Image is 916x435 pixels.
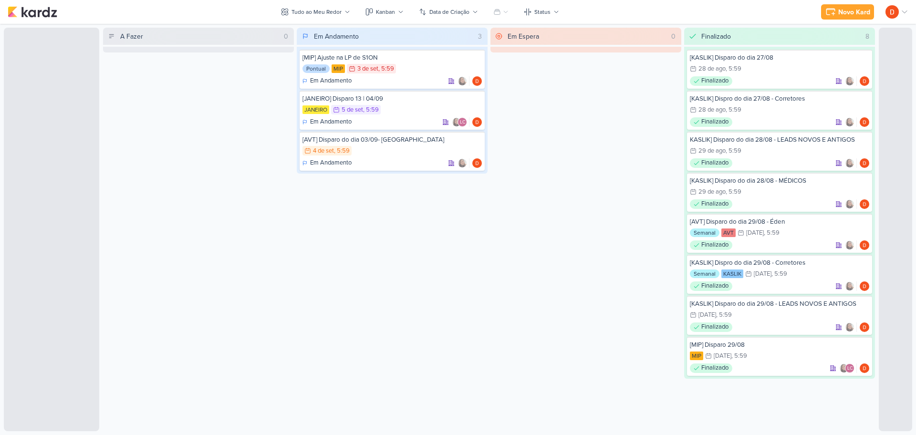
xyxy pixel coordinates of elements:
p: Finalizado [701,158,729,168]
img: Sharlene Khoury [845,76,854,86]
div: [DATE] [714,353,731,359]
div: , 5:59 [726,148,741,154]
div: Colaboradores: Sharlene Khoury [845,322,857,332]
div: Finalizado [701,31,731,41]
div: Laís Costa [458,117,467,127]
img: Diego Lima | TAGAWA [860,158,869,168]
div: Responsável: Diego Lima | TAGAWA [860,322,869,332]
p: LC [847,366,853,371]
div: Finalizado [690,76,732,86]
img: kardz.app [8,6,57,18]
p: Finalizado [701,363,729,373]
div: 28 de ago [698,66,726,72]
div: [JANEIRO] Disparo 13 | 04/09 [302,94,482,103]
div: , 5:59 [726,189,741,195]
div: Colaboradores: Sharlene Khoury [845,158,857,168]
img: Diego Lima | TAGAWA [472,158,482,168]
img: Diego Lima | TAGAWA [860,199,869,209]
div: , 5:59 [716,312,732,318]
div: Finalizado [690,240,732,250]
div: [DATE] [754,271,771,277]
div: Finalizado [690,281,732,291]
p: Finalizado [701,199,729,209]
div: Colaboradores: Sharlene Khoury, Laís Costa [452,117,469,127]
div: Responsável: Diego Lima | TAGAWA [860,281,869,291]
div: Novo Kard [838,7,870,17]
div: [KASLIK] Dispro do dia 29/08 - Corretores [690,259,869,267]
div: KASLIK] Disparo do dia 28/08 - LEADS NOVOS E ANTIGOS [690,135,869,144]
div: MIP [332,64,345,73]
div: Pontual [302,64,330,73]
div: Colaboradores: Sharlene Khoury [458,158,469,168]
div: Finalizado [690,158,732,168]
p: LC [460,120,465,125]
p: Em Andamento [310,117,352,127]
img: Diego Lima | TAGAWA [860,117,869,127]
div: [AVT] Disparo do dia 03/09- Jardim do Éden [302,135,482,144]
img: Sharlene Khoury [839,363,849,373]
div: Em Andamento [302,158,352,168]
img: Diego Lima | TAGAWA [885,5,899,19]
img: Diego Lima | TAGAWA [860,76,869,86]
div: Responsável: Diego Lima | TAGAWA [472,117,482,127]
img: Diego Lima | TAGAWA [860,322,869,332]
div: [DATE] [698,312,716,318]
p: Finalizado [701,322,729,332]
div: [KASLIK] Disparo do dia 28/08 - MÉDICOS [690,176,869,185]
div: , 5:59 [726,66,741,72]
div: 8 [862,31,873,41]
div: Responsável: Diego Lima | TAGAWA [860,199,869,209]
img: Diego Lima | TAGAWA [472,76,482,86]
div: [MIP] Disparo 29/08 [690,341,869,349]
div: [KASLIK] Dispro do dia 27/08 - Corretores [690,94,869,103]
div: Colaboradores: Sharlene Khoury [458,76,469,86]
img: Sharlene Khoury [845,281,854,291]
div: Finalizado [690,117,732,127]
p: Finalizado [701,240,729,250]
p: Em Andamento [310,158,352,168]
div: Finalizado [690,322,732,332]
img: Diego Lima | TAGAWA [472,117,482,127]
img: Diego Lima | TAGAWA [860,240,869,250]
p: Finalizado [701,281,729,291]
div: Responsável: Diego Lima | TAGAWA [472,76,482,86]
img: Sharlene Khoury [452,117,461,127]
div: Responsável: Diego Lima | TAGAWA [860,158,869,168]
div: Em Espera [508,31,539,41]
div: Em Andamento [302,117,352,127]
div: [MIP] Ajuste na LP de S1ON [302,53,482,62]
img: Sharlene Khoury [845,322,854,332]
div: , 5:59 [726,107,741,113]
div: , 5:59 [731,353,747,359]
div: Responsável: Diego Lima | TAGAWA [472,158,482,168]
div: [AVT] Disparo do dia 29/08 - Éden [690,217,869,226]
div: Finalizado [690,199,732,209]
img: Sharlene Khoury [845,240,854,250]
p: Em Andamento [310,76,352,86]
div: A Fazer [120,31,143,41]
div: 4 de set [313,148,334,154]
div: KASLIK [721,269,743,278]
button: Novo Kard [821,4,874,20]
p: Finalizado [701,117,729,127]
div: Semanal [690,269,719,278]
div: Em Andamento [314,31,359,41]
div: , 5:59 [764,230,780,236]
div: Responsável: Diego Lima | TAGAWA [860,117,869,127]
div: [DATE] [746,230,764,236]
img: Sharlene Khoury [845,158,854,168]
div: , 5:59 [363,107,379,113]
div: Responsável: Diego Lima | TAGAWA [860,363,869,373]
img: Sharlene Khoury [845,199,854,209]
div: [KASLIK] Disparo do dia 27/08 [690,53,869,62]
div: 29 de ago [698,189,726,195]
div: Responsável: Diego Lima | TAGAWA [860,240,869,250]
div: Laís Costa [845,363,854,373]
div: MIP [690,352,703,360]
div: 28 de ago [698,107,726,113]
div: Semanal [690,228,719,237]
div: 3 de set [357,66,378,72]
div: , 5:59 [334,148,350,154]
div: 3 [474,31,486,41]
img: Diego Lima | TAGAWA [860,363,869,373]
